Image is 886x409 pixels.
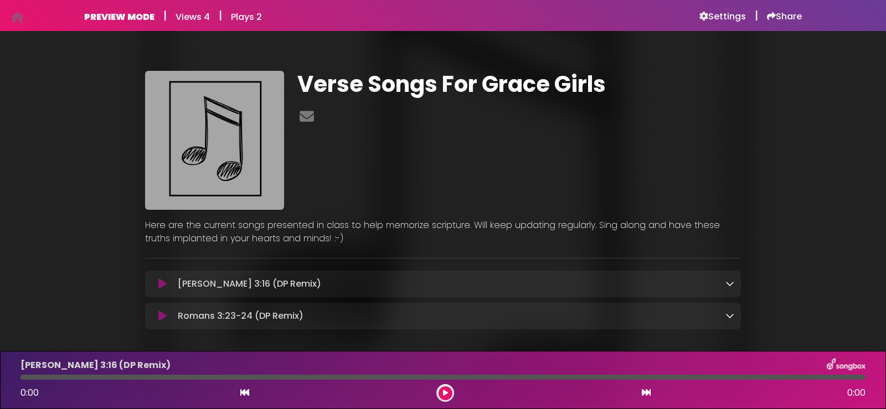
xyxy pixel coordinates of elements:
h6: Plays 2 [231,12,262,22]
h5: | [219,9,222,22]
p: Here are the current songs presented in class to help memorize scripture. Will keep updating regu... [145,219,741,245]
a: Settings [699,11,746,22]
h6: PREVIEW MODE [84,12,154,22]
img: songbox-logo-white.png [827,358,866,372]
p: Romans 3:23-24 (DP Remix) [178,309,303,323]
p: [PERSON_NAME] 3:16 (DP Remix) [20,359,171,372]
a: Share [767,11,802,22]
h1: Verse Songs For Grace Girls [297,71,741,97]
h5: | [755,9,758,22]
h5: | [163,9,167,22]
img: ob3QOpgtRkORtl2xyaqq [145,71,284,210]
h6: Views 4 [176,12,210,22]
p: [PERSON_NAME] 3:16 (DP Remix) [178,277,321,291]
